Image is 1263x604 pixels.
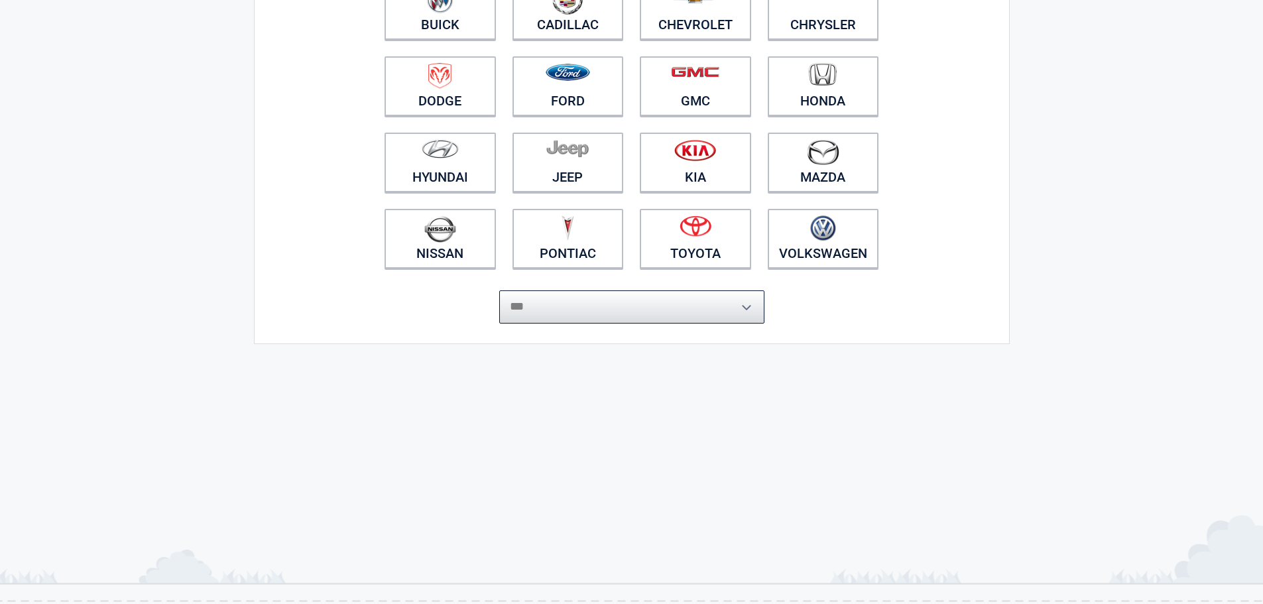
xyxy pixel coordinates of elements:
a: Toyota [640,209,751,269]
a: Dodge [385,56,496,116]
a: Mazda [768,133,879,192]
a: Hyundai [385,133,496,192]
img: jeep [546,139,589,158]
a: Honda [768,56,879,116]
a: Pontiac [512,209,624,269]
a: Jeep [512,133,624,192]
a: Ford [512,56,624,116]
img: dodge [428,63,451,89]
a: Kia [640,133,751,192]
img: pontiac [561,215,574,241]
img: toyota [680,215,711,237]
img: honda [809,63,837,86]
img: nissan [424,215,456,243]
a: Volkswagen [768,209,879,269]
img: volkswagen [810,215,836,241]
a: Nissan [385,209,496,269]
img: gmc [671,66,719,78]
img: ford [546,64,590,81]
img: hyundai [422,139,459,158]
img: mazda [806,139,839,165]
a: GMC [640,56,751,116]
img: kia [674,139,716,161]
